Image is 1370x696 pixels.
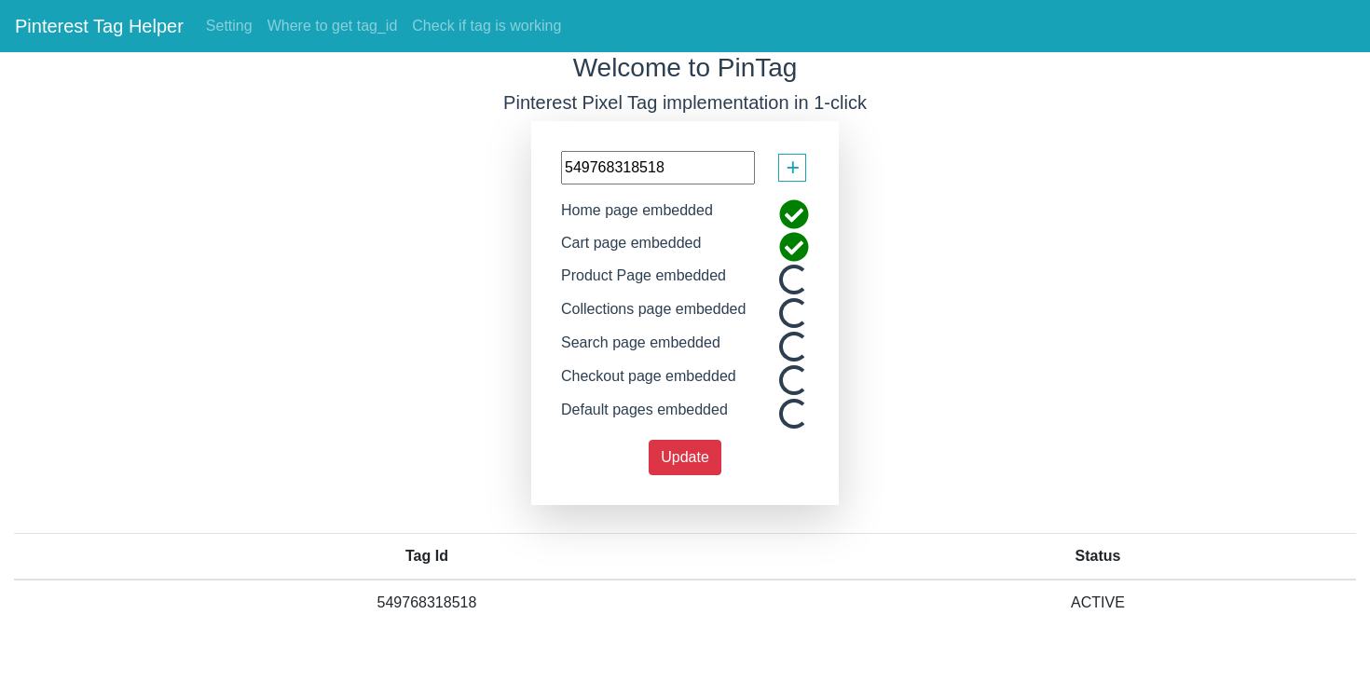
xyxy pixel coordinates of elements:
a: Setting [199,7,260,45]
div: Home page embedded [547,199,727,232]
div: Search page embedded [547,332,734,365]
div: Collections page embedded [547,298,760,332]
th: Status [840,533,1356,580]
div: Cart page embedded [547,232,715,265]
a: Where to get tag_id [260,7,405,45]
span: Update [661,449,709,465]
div: Default pages embedded [547,399,742,432]
div: Checkout page embedded [547,365,750,399]
a: Pinterest Tag Helper [15,7,184,45]
td: 549768318518 [14,580,840,625]
div: Product Page embedded [547,265,740,298]
a: Check if tag is working [404,7,569,45]
td: ACTIVE [840,580,1356,625]
button: Update [649,440,721,475]
input: paste your tag id here [561,151,755,184]
th: Tag Id [14,533,840,580]
span: + [786,150,800,185]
